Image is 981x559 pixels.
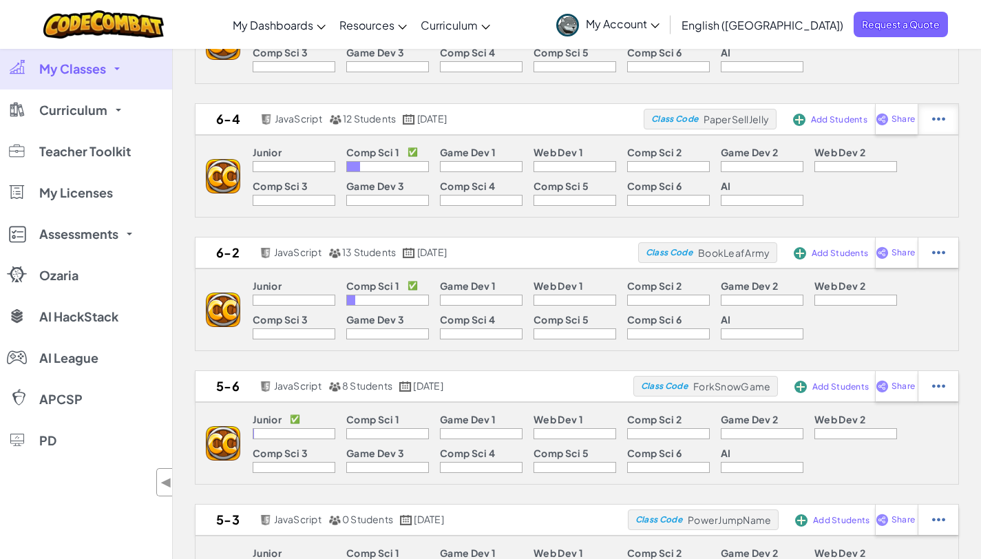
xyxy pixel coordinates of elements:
[403,114,415,125] img: calendar.svg
[892,249,915,257] span: Share
[440,280,496,291] p: Game Dev 1
[417,112,447,125] span: [DATE]
[534,180,589,191] p: Comp Sci 5
[794,381,807,393] img: IconAddStudents.svg
[646,249,693,257] span: Class Code
[854,12,948,37] span: Request a Quote
[274,246,321,258] span: JavaScript
[811,116,867,124] span: Add Students
[627,414,682,425] p: Comp Sci 2
[814,414,865,425] p: Web Dev 2
[421,18,478,32] span: Curriculum
[876,514,889,526] img: IconShare_Purple.svg
[721,547,778,558] p: Game Dev 2
[627,147,682,158] p: Comp Sci 2
[39,269,78,282] span: Ozaria
[346,180,404,191] p: Game Dev 3
[328,381,341,392] img: MultipleUsers.png
[253,447,308,458] p: Comp Sci 3
[333,6,414,43] a: Resources
[627,547,682,558] p: Comp Sci 2
[39,310,118,323] span: AI HackStack
[226,6,333,43] a: My Dashboards
[417,246,447,258] span: [DATE]
[440,180,495,191] p: Comp Sci 4
[346,47,404,58] p: Game Dev 3
[627,280,682,291] p: Comp Sci 2
[196,509,628,530] a: 5-3 JavaScript 0 Students [DATE]
[253,414,282,425] p: Junior
[534,547,583,558] p: Web Dev 1
[627,314,682,325] p: Comp Sci 6
[328,515,341,525] img: MultipleUsers.png
[675,6,850,43] a: English ([GEOGRAPHIC_DATA])
[876,246,889,259] img: IconShare_Purple.svg
[39,228,118,240] span: Assessments
[534,447,589,458] p: Comp Sci 5
[440,447,495,458] p: Comp Sci 4
[196,376,633,397] a: 5-6 JavaScript 8 Students [DATE]
[39,145,131,158] span: Teacher Toolkit
[399,381,412,392] img: calendar.svg
[260,381,272,392] img: javascript.png
[721,180,731,191] p: AI
[290,414,300,425] p: ✅
[253,180,308,191] p: Comp Sci 3
[440,414,496,425] p: Game Dev 1
[414,513,443,525] span: [DATE]
[932,514,945,526] img: IconStudentEllipsis.svg
[814,547,865,558] p: Web Dev 2
[651,115,698,123] span: Class Code
[43,10,164,39] a: CodeCombat logo
[260,114,273,125] img: javascript.png
[534,280,583,291] p: Web Dev 1
[342,513,393,525] span: 0 Students
[196,242,638,263] a: 6-2 JavaScript 13 Students [DATE]
[932,246,945,259] img: IconStudentEllipsis.svg
[233,18,313,32] span: My Dashboards
[440,314,495,325] p: Comp Sci 4
[627,180,682,191] p: Comp Sci 6
[196,109,644,129] a: 6-4 JavaScript 12 Students [DATE]
[688,514,771,526] span: PowerJumpName
[206,426,240,461] img: logo
[682,18,843,32] span: English ([GEOGRAPHIC_DATA])
[160,472,172,492] span: ◀
[39,63,106,75] span: My Classes
[339,18,394,32] span: Resources
[556,14,579,36] img: avatar
[400,515,412,525] img: calendar.svg
[329,114,341,125] img: MultipleUsers.png
[206,293,240,327] img: logo
[812,249,868,257] span: Add Students
[534,47,589,58] p: Comp Sci 5
[641,382,688,390] span: Class Code
[39,352,98,364] span: AI League
[876,113,889,125] img: IconShare_Purple.svg
[892,115,915,123] span: Share
[932,380,945,392] img: IconStudentEllipsis.svg
[403,248,415,258] img: calendar.svg
[342,379,392,392] span: 8 Students
[440,147,496,158] p: Game Dev 1
[813,516,869,525] span: Add Students
[196,376,256,397] h2: 5-6
[414,6,497,43] a: Curriculum
[721,147,778,158] p: Game Dev 2
[721,280,778,291] p: Game Dev 2
[721,447,731,458] p: AI
[932,113,945,125] img: IconStudentEllipsis.svg
[627,447,682,458] p: Comp Sci 6
[274,379,321,392] span: JavaScript
[274,513,321,525] span: JavaScript
[408,147,418,158] p: ✅
[876,380,889,392] img: IconShare_Purple.svg
[275,112,322,125] span: JavaScript
[892,516,915,524] span: Share
[892,382,915,390] span: Share
[346,414,399,425] p: Comp Sci 1
[253,314,308,325] p: Comp Sci 3
[814,147,865,158] p: Web Dev 2
[812,383,869,391] span: Add Students
[814,280,865,291] p: Web Dev 2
